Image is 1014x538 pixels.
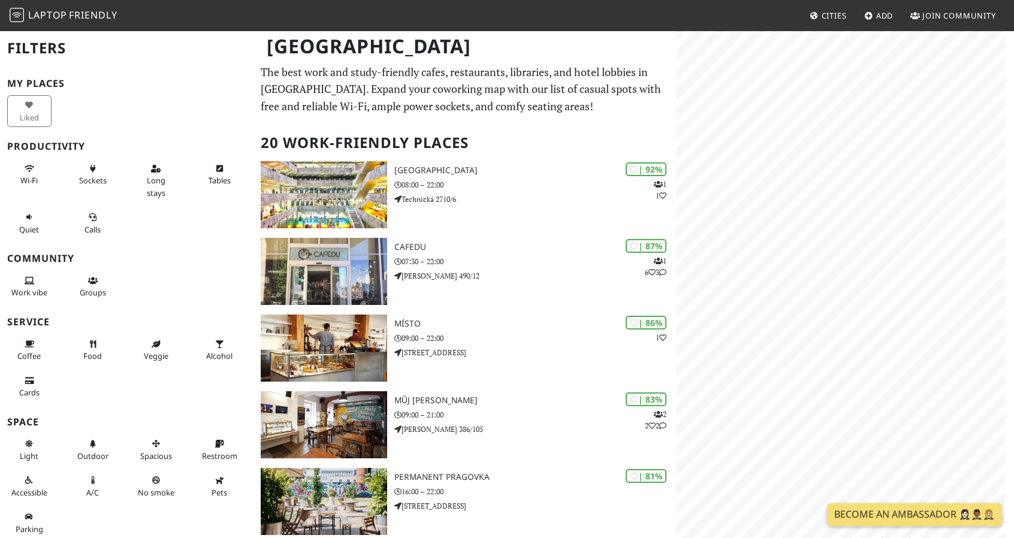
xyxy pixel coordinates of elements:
[922,10,996,21] span: Join Community
[197,159,242,191] button: Tables
[10,8,24,22] img: LaptopFriendly
[71,159,115,191] button: Sockets
[394,242,676,252] h3: Cafedu
[261,64,669,115] p: The best work and study-friendly cafes, restaurants, libraries, and hotel lobbies in [GEOGRAPHIC_...
[16,524,43,534] span: Parking
[197,334,242,366] button: Alcohol
[805,5,852,26] a: Cities
[11,487,47,498] span: Accessible
[626,392,666,406] div: | 83%
[394,179,676,191] p: 08:00 – 22:00
[261,125,669,161] h2: 20 Work-Friendly Places
[83,350,102,361] span: Food
[7,316,246,328] h3: Service
[394,194,676,205] p: Technická 2710/6
[394,424,676,435] p: [PERSON_NAME] 386/105
[134,159,179,202] button: Long stays
[134,470,179,502] button: No smoke
[197,434,242,466] button: Restroom
[7,141,246,152] h3: Productivity
[645,255,666,278] p: 1 6 3
[261,468,387,535] img: Permanent Pragovka
[7,334,52,366] button: Coffee
[261,315,387,382] img: Místo
[212,487,227,498] span: Pet friendly
[394,486,676,497] p: 16:00 – 22:00
[71,334,115,366] button: Food
[394,347,676,358] p: [STREET_ADDRESS]
[253,391,676,458] a: Můj šálek kávy | 83% 222 Můj [PERSON_NAME] 09:00 – 21:00 [PERSON_NAME] 386/105
[84,224,101,235] span: Video/audio calls
[656,332,666,343] p: 1
[261,238,387,305] img: Cafedu
[71,470,115,502] button: A/C
[394,256,676,267] p: 07:30 – 22:00
[394,472,676,482] h3: Permanent Pragovka
[827,503,1002,526] a: Become an Ambassador 🤵🏻‍♀️🤵🏾‍♂️🤵🏼‍♀️
[134,434,179,466] button: Spacious
[7,207,52,239] button: Quiet
[140,451,172,461] span: Spacious
[7,271,52,303] button: Work vibe
[209,175,231,186] span: Work-friendly tables
[77,451,108,461] span: Outdoor area
[79,175,107,186] span: Power sockets
[626,239,666,253] div: | 87%
[202,451,237,461] span: Restroom
[626,469,666,483] div: | 81%
[7,470,52,502] button: Accessible
[394,270,676,282] p: [PERSON_NAME] 490/12
[19,387,40,398] span: Credit cards
[11,287,47,298] span: People working
[197,470,242,502] button: Pets
[876,10,894,21] span: Add
[28,8,67,22] span: Laptop
[394,165,676,176] h3: [GEOGRAPHIC_DATA]
[654,179,666,201] p: 1 1
[69,8,117,22] span: Friendly
[7,371,52,403] button: Cards
[138,487,174,498] span: Smoke free
[17,350,41,361] span: Coffee
[206,350,233,361] span: Alcohol
[144,350,168,361] span: Veggie
[257,30,674,63] h1: [GEOGRAPHIC_DATA]
[20,451,38,461] span: Natural light
[626,316,666,330] div: | 86%
[822,10,847,21] span: Cities
[71,207,115,239] button: Calls
[261,161,387,228] img: National Library of Technology
[7,159,52,191] button: Wi-Fi
[253,161,676,228] a: National Library of Technology | 92% 11 [GEOGRAPHIC_DATA] 08:00 – 22:00 Technická 2710/6
[7,434,52,466] button: Light
[7,416,246,428] h3: Space
[71,434,115,466] button: Outdoor
[394,395,676,406] h3: Můj [PERSON_NAME]
[7,30,246,67] h2: Filters
[7,78,246,89] h3: My Places
[906,5,1001,26] a: Join Community
[394,500,676,512] p: [STREET_ADDRESS]
[253,315,676,382] a: Místo | 86% 1 Místo 09:00 – 22:00 [STREET_ADDRESS]
[10,5,117,26] a: LaptopFriendly LaptopFriendly
[645,409,666,431] p: 2 2 2
[253,238,676,305] a: Cafedu | 87% 163 Cafedu 07:30 – 22:00 [PERSON_NAME] 490/12
[859,5,898,26] a: Add
[71,271,115,303] button: Groups
[394,319,676,329] h3: Místo
[394,333,676,344] p: 09:00 – 22:00
[19,224,39,235] span: Quiet
[134,334,179,366] button: Veggie
[147,175,165,198] span: Long stays
[261,391,387,458] img: Můj šálek kávy
[7,253,246,264] h3: Community
[626,162,666,176] div: | 92%
[80,287,106,298] span: Group tables
[394,409,676,421] p: 09:00 – 21:00
[86,487,99,498] span: Air conditioned
[20,175,38,186] span: Stable Wi-Fi
[253,468,676,535] a: Permanent Pragovka | 81% Permanent Pragovka 16:00 – 22:00 [STREET_ADDRESS]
